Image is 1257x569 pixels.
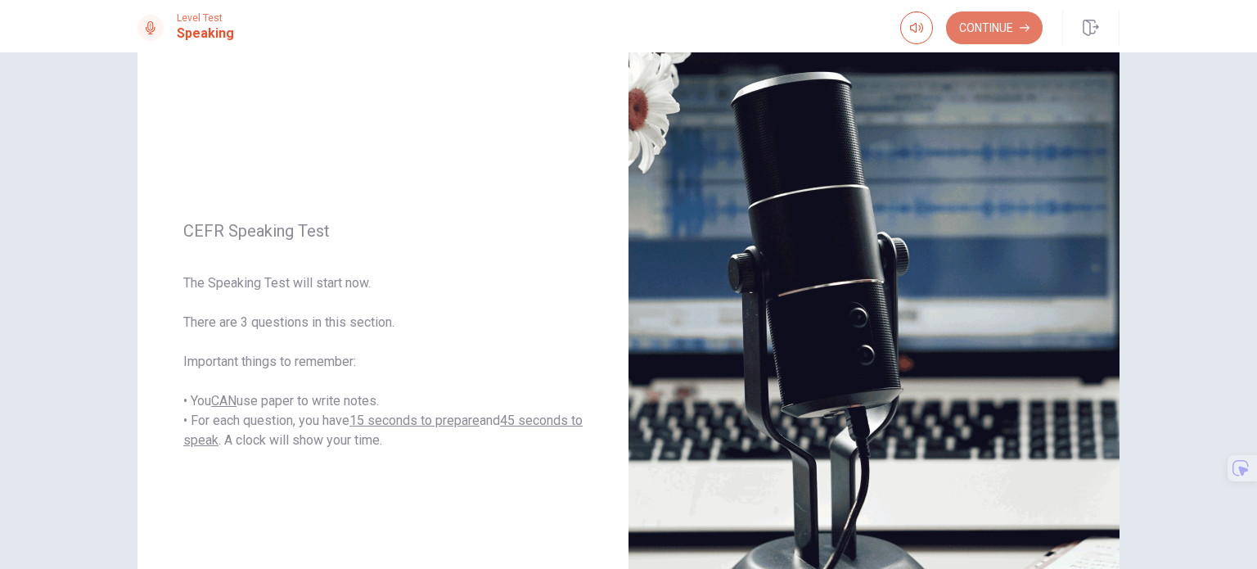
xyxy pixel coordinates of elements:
u: CAN [211,393,237,409]
span: Level Test [177,12,234,24]
button: Continue [946,11,1043,44]
h1: Speaking [177,24,234,43]
span: CEFR Speaking Test [183,221,583,241]
span: The Speaking Test will start now. There are 3 questions in this section. Important things to reme... [183,273,583,450]
u: 15 seconds to prepare [349,413,480,428]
